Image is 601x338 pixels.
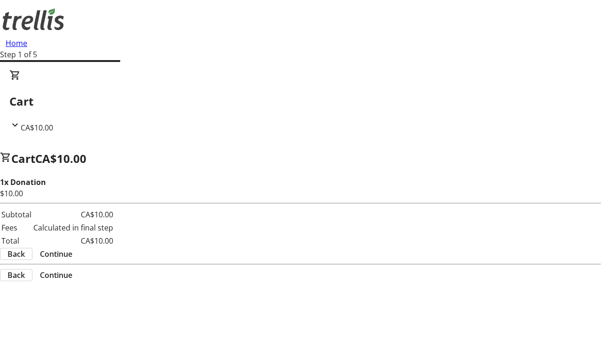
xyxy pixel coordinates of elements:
[33,222,114,234] td: Calculated in final step
[33,235,114,247] td: CA$10.00
[21,123,53,133] span: CA$10.00
[33,208,114,221] td: CA$10.00
[1,235,32,247] td: Total
[32,248,80,260] button: Continue
[40,248,72,260] span: Continue
[9,93,592,110] h2: Cart
[8,269,25,281] span: Back
[32,269,80,281] button: Continue
[1,208,32,221] td: Subtotal
[40,269,72,281] span: Continue
[9,69,592,133] div: CartCA$10.00
[1,222,32,234] td: Fees
[35,151,86,166] span: CA$10.00
[8,248,25,260] span: Back
[11,151,35,166] span: Cart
